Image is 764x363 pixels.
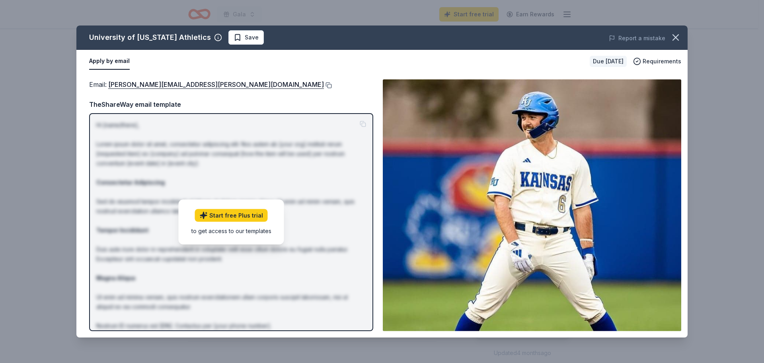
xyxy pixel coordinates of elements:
button: Apply by email [89,53,130,70]
p: Hi [name/there], Lorem ipsum dolor sit amet, consectetur adipiscing elit. Nos autem ab [your org]... [96,120,366,359]
a: Start free Plus trial [195,209,268,222]
strong: Tempor Incididunt [96,227,148,233]
span: Email : [89,80,324,88]
a: [PERSON_NAME][EMAIL_ADDRESS][PERSON_NAME][DOMAIN_NAME] [108,79,324,90]
span: Save [245,33,259,42]
button: Save [228,30,264,45]
img: Image for University of Kansas Athletics [383,79,681,331]
div: TheShareWay email template [89,99,373,110]
div: Due [DATE] [590,56,627,67]
div: to get access to our templates [191,227,271,235]
button: Requirements [633,57,681,66]
button: Report a mistake [609,33,665,43]
span: Requirements [643,57,681,66]
strong: Magna Aliqua [96,275,135,281]
div: University of [US_STATE] Athletics [89,31,211,44]
strong: Consectetur Adipiscing [96,179,165,186]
